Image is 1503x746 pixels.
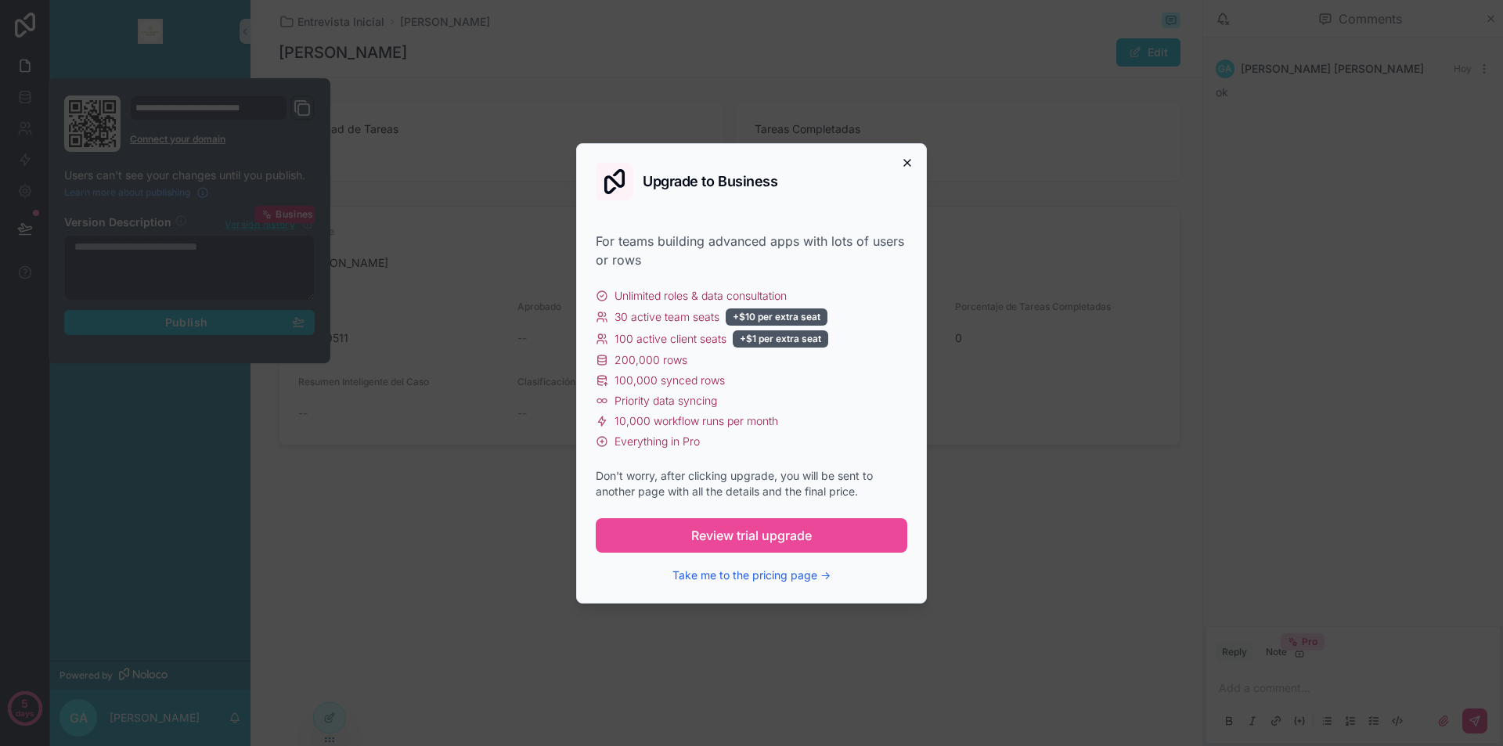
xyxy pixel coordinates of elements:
span: Everything in Pro [615,434,700,449]
span: 100 active client seats [615,331,726,347]
span: 200,000 rows [615,352,687,368]
span: 100,000 synced rows [615,373,725,388]
span: 10,000 workflow runs per month [615,413,778,429]
span: Unlimited roles & data consultation [615,288,787,304]
button: Take me to the pricing page → [672,568,831,583]
span: Priority data syncing [615,393,717,409]
div: Don't worry, after clicking upgrade, you will be sent to another page with all the details and th... [596,468,907,499]
button: Review trial upgrade [596,518,907,553]
span: 30 active team seats [615,309,719,325]
h2: Upgrade to Business [643,175,777,189]
div: +$10 per extra seat [726,308,827,326]
span: Review trial upgrade [691,526,812,545]
div: For teams building advanced apps with lots of users or rows [596,232,907,269]
div: +$1 per extra seat [733,330,828,348]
